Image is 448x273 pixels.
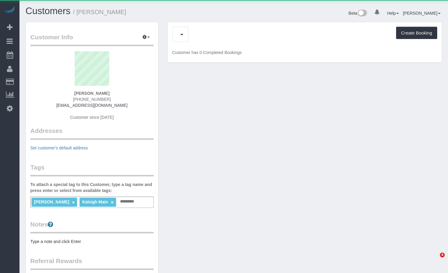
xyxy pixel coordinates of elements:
small: / [PERSON_NAME] [73,9,126,15]
a: × [72,200,75,205]
span: Kaleigh Main [82,199,108,204]
legend: Notes [30,220,154,233]
strong: [PERSON_NAME] [74,91,110,96]
a: Customers [26,6,71,16]
span: Customer since [DATE] [70,115,114,120]
button: Create Booking [396,27,437,39]
p: Customer has 0 Completed Bookings [172,49,437,55]
a: × [111,200,113,205]
iframe: Intercom live chat [428,253,442,267]
legend: Tags [30,163,154,176]
a: [EMAIL_ADDRESS][DOMAIN_NAME] [56,103,128,108]
span: [PERSON_NAME] [34,199,69,204]
label: To attach a special tag to this Customer, type a tag name and press enter or select from availabl... [30,181,154,193]
pre: Type a note and click Enter [30,238,154,244]
a: Beta [349,11,367,16]
legend: Customer Info [30,33,154,46]
a: [PERSON_NAME] [403,11,440,16]
span: [PHONE_NUMBER] [73,97,111,102]
a: Set customer's default address [30,145,88,150]
img: Automaid Logo [4,6,16,14]
span: 4 [440,253,445,257]
legend: Referral Rewards [30,256,154,270]
a: Help [387,11,399,16]
img: New interface [357,10,367,17]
